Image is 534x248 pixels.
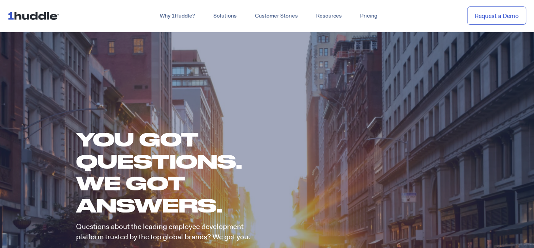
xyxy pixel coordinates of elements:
a: Pricing [351,9,386,23]
p: Questions about the leading employee development platform trusted by the top global brands? We go... [76,222,260,242]
h1: You GOT QUESTIONS. WE GOT ANSWERS. [76,128,267,216]
a: Customer Stories [246,9,307,23]
img: ... [8,8,62,23]
a: Request a Demo [467,6,526,25]
a: Solutions [204,9,246,23]
a: Resources [307,9,351,23]
a: Why 1Huddle? [151,9,204,23]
